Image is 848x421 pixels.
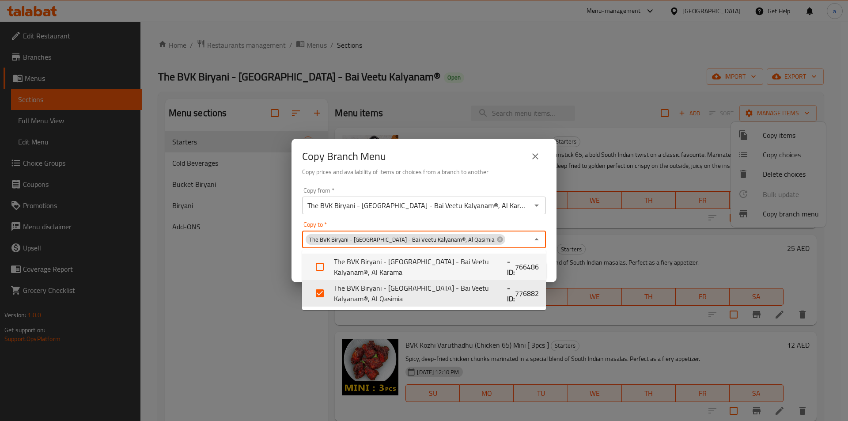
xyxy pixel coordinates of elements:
[302,254,546,280] li: The BVK Biryani - [GEOGRAPHIC_DATA] - Bai Veetu Kalyanam®, Al Karama
[302,280,546,307] li: The BVK Biryani - [GEOGRAPHIC_DATA] - Bai Veetu Kalyanam®, Al Qasimia
[515,288,539,299] span: 776882
[515,262,539,272] span: 766486
[530,233,543,246] button: Close
[507,256,515,277] b: - ID:
[306,234,505,245] div: The BVK Biryani - [GEOGRAPHIC_DATA] - Bai Veetu Kalyanam®, Al Qasimia
[525,146,546,167] button: close
[302,167,546,177] h6: Copy prices and availability of items or choices from a branch to another
[507,283,515,304] b: - ID:
[530,199,543,212] button: Open
[302,149,386,163] h2: Copy Branch Menu
[306,235,498,244] span: The BVK Biryani - [GEOGRAPHIC_DATA] - Bai Veetu Kalyanam®, Al Qasimia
